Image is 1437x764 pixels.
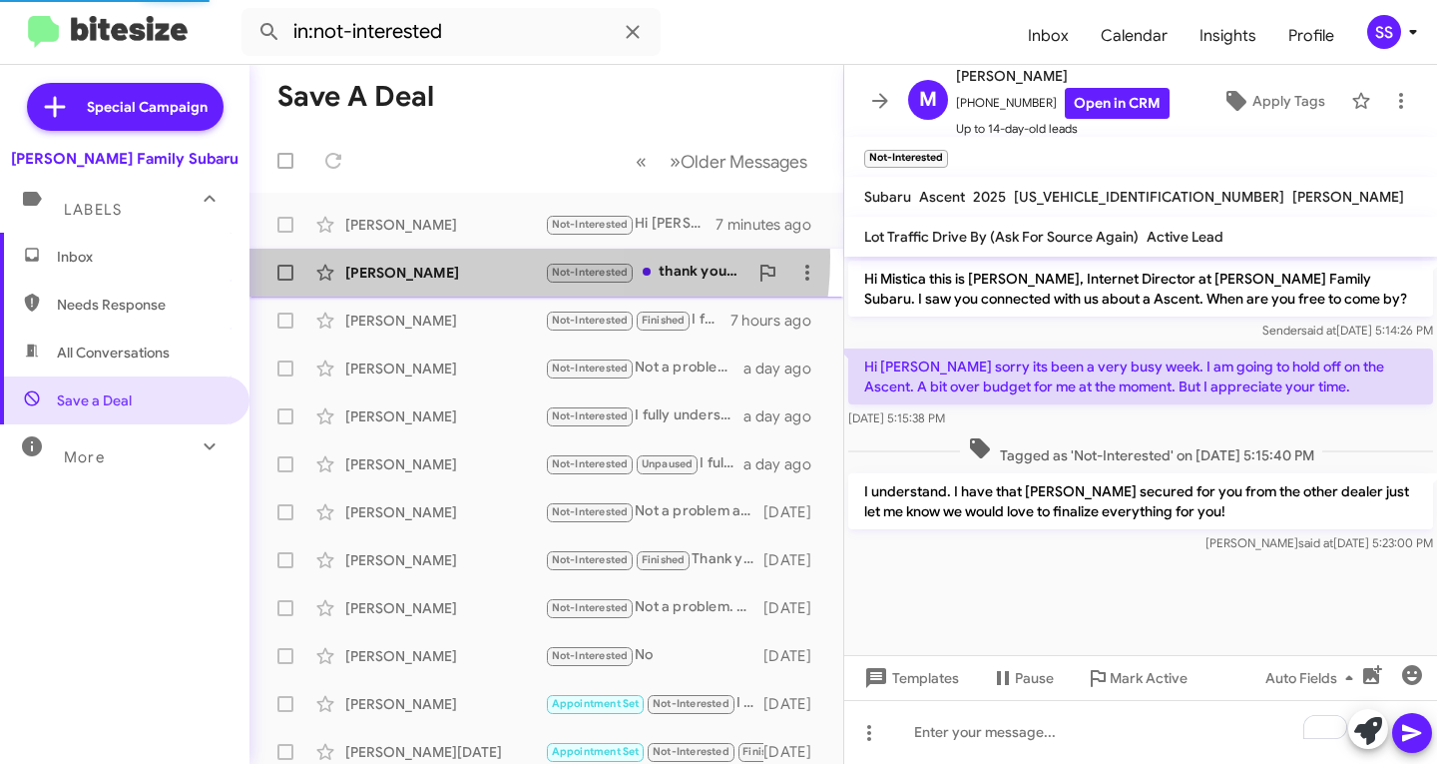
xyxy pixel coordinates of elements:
div: [DATE] [763,694,827,714]
span: Not-Interested [552,409,629,422]
span: Finished [642,314,686,327]
a: Open in CRM [1065,88,1170,119]
div: thank you for your time and help. I was able to find a blue that I wanted. [545,261,747,284]
span: Older Messages [681,151,807,173]
button: Next [658,141,819,182]
a: Special Campaign [27,83,224,131]
div: To enrich screen reader interactions, please activate Accessibility in Grammarly extension settings [844,700,1437,764]
div: Not a problem at all. Keep us in mind if you are ever back in [US_STATE] or have any family or fr... [545,500,763,523]
div: [PERSON_NAME] [345,550,545,570]
div: [PERSON_NAME] [345,502,545,522]
span: Not-Interested [552,649,629,662]
div: No [545,644,763,667]
button: Mark Active [1070,660,1203,696]
div: a day ago [743,406,827,426]
span: Up to 14-day-old leads [956,119,1170,139]
span: said at [1301,323,1336,338]
h1: Save a Deal [277,81,434,113]
div: [PERSON_NAME] [345,311,545,331]
span: All Conversations [57,343,170,363]
div: [DATE] [763,598,827,618]
button: Templates [844,660,975,696]
span: » [670,149,681,174]
button: Previous [624,141,659,182]
span: Not-Interested [653,745,729,758]
span: [US_VEHICLE_IDENTIFICATION_NUMBER] [1014,188,1284,206]
div: I fully understand. Please keep us updated we would love to asssit you. [545,692,763,715]
span: Not-Interested [552,553,629,566]
span: Finished [642,553,686,566]
span: [PERSON_NAME] [956,64,1170,88]
span: Save a Deal [57,390,132,410]
div: [PERSON_NAME] [345,359,545,379]
span: Not-Interested [552,314,629,327]
div: [DATE] [763,646,827,666]
span: Apply Tags [1252,83,1325,119]
span: Templates [860,660,959,696]
div: [PERSON_NAME] Family Subaru [11,149,239,169]
input: Search [241,8,661,56]
a: Inbox [1012,7,1085,65]
span: Pause [1015,660,1054,696]
span: Special Campaign [87,97,208,117]
a: Profile [1272,7,1350,65]
p: Hi [PERSON_NAME] sorry its been a very busy week. I am going to hold off on the Ascent. A bit ove... [848,349,1433,404]
div: [PERSON_NAME] [345,646,545,666]
div: [PERSON_NAME] [345,598,545,618]
a: Insights [1184,7,1272,65]
span: [DATE] 5:15:38 PM [848,410,945,425]
span: 2025 [973,188,1006,206]
span: Lot Traffic Drive By (Ask For Source Again) [864,228,1139,246]
div: [PERSON_NAME] [345,694,545,714]
span: Needs Response [57,295,227,315]
div: [PERSON_NAME] [345,406,545,426]
span: Ascent [919,188,965,206]
span: Finished [742,745,786,758]
span: Not-Interested [552,601,629,614]
span: [PERSON_NAME] [DATE] 5:23:00 PM [1205,535,1433,550]
span: Active Lead [1147,228,1223,246]
span: Sender [DATE] 5:14:26 PM [1262,323,1433,338]
div: [DATE] [763,550,827,570]
span: Subaru [864,188,911,206]
span: [PHONE_NUMBER] [956,88,1170,119]
div: I fully understand. I hope you feel better! [545,452,743,475]
div: [DATE] [763,502,827,522]
span: Mark Active [1110,660,1188,696]
div: 7 hours ago [730,311,827,331]
div: [PERSON_NAME][DATE] [345,742,545,762]
span: Calendar [1085,7,1184,65]
span: Not-Interested [653,697,729,710]
span: Labels [64,201,122,219]
div: [PERSON_NAME] [345,263,545,283]
button: SS [1350,15,1415,49]
div: Not a problem. We have a fantastic Trade up program also! Just in case you would like to discuss ... [545,357,743,380]
span: Not-Interested [552,505,629,518]
button: Pause [975,660,1070,696]
span: Not-Interested [552,457,629,470]
div: a day ago [743,454,827,474]
span: Appointment Set [552,745,640,758]
small: Not-Interested [864,150,948,168]
span: Tagged as 'Not-Interested' on [DATE] 5:15:40 PM [960,436,1322,465]
span: said at [1298,535,1333,550]
div: 7 minutes ago [716,215,827,235]
p: Hi Mistica this is [PERSON_NAME], Internet Director at [PERSON_NAME] Family Subaru. I saw you con... [848,261,1433,317]
div: SS [1367,15,1401,49]
nav: Page navigation example [625,141,819,182]
span: Unpaused [642,457,694,470]
span: Not-Interested [552,362,629,375]
div: [PERSON_NAME] [345,215,545,235]
span: Not-Interested [552,266,629,279]
button: Apply Tags [1204,83,1341,119]
button: Auto Fields [1249,660,1377,696]
div: Thank you. Have a great rest of your day as well. [545,548,763,571]
div: Hi [PERSON_NAME] sorry its been a very busy week. I am going to hold off on the Ascent. A bit ove... [545,213,716,236]
p: I understand. I have that [PERSON_NAME] secured for you from the other dealer just let me know we... [848,473,1433,529]
div: I fully understand. Keep us updated if you need anymore assistance with a vehicle later in the fu... [545,309,730,332]
div: [PERSON_NAME] [345,454,545,474]
div: a day ago [743,359,827,379]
